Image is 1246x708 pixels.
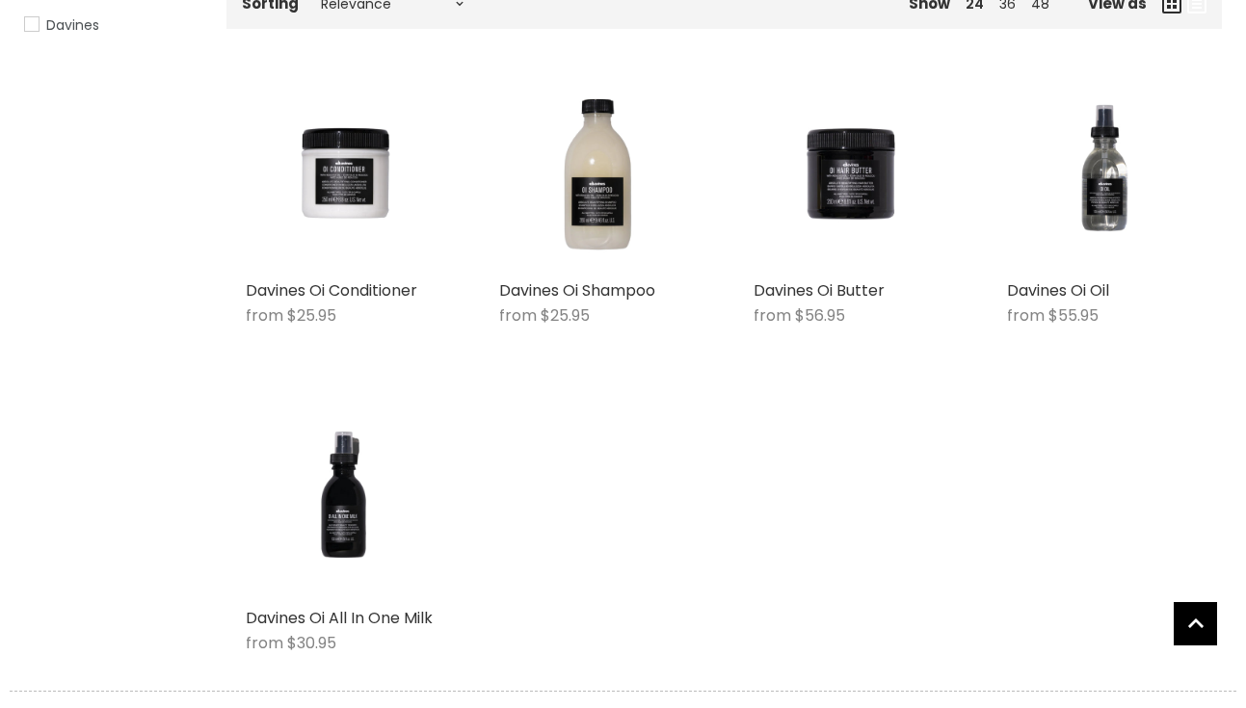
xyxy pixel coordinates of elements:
[754,279,885,302] a: Davines Oi Butter
[246,279,417,302] a: Davines Oi Conditioner
[1007,304,1045,327] span: from
[1007,279,1109,302] a: Davines Oi Oil
[499,279,655,302] a: Davines Oi Shampoo
[754,304,791,327] span: from
[246,607,433,629] a: Davines Oi All In One Milk
[1048,304,1099,327] span: $55.95
[287,632,336,654] span: $30.95
[1007,75,1203,271] img: Davines Oi Oil
[541,304,590,327] span: $25.95
[246,632,283,654] span: from
[795,304,845,327] span: $56.95
[499,75,695,271] img: Davines Oi Shampoo
[499,304,537,327] span: from
[246,304,283,327] span: from
[287,304,336,327] span: $25.95
[24,14,202,36] a: Davines
[46,15,99,35] span: Davines
[754,75,949,271] img: Davines Oi Butter
[246,75,441,271] img: Davines Oi Conditioner
[246,403,441,598] img: Davines Oi All In One Milk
